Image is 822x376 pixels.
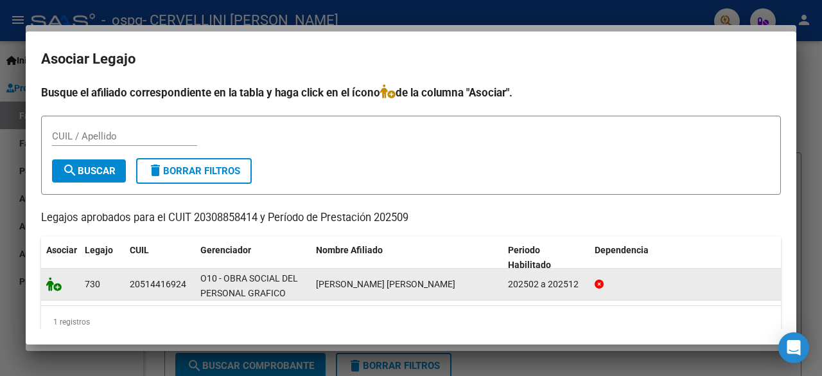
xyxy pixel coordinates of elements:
datatable-header-cell: CUIL [125,237,195,279]
span: O10 - OBRA SOCIAL DEL PERSONAL GRAFICO [200,273,298,298]
button: Buscar [52,159,126,183]
button: Borrar Filtros [136,158,252,184]
datatable-header-cell: Dependencia [590,237,782,279]
span: Legajo [85,245,113,255]
mat-icon: search [62,163,78,178]
div: 202502 a 202512 [508,277,584,292]
span: Gerenciador [200,245,251,255]
span: CUIL [130,245,149,255]
datatable-header-cell: Gerenciador [195,237,311,279]
datatable-header-cell: Asociar [41,237,80,279]
div: 20514416924 [130,277,186,292]
span: Nombre Afiliado [316,245,383,255]
p: Legajos aprobados para el CUIT 20308858414 y Período de Prestación 202509 [41,210,781,226]
div: 1 registros [41,306,781,338]
div: Open Intercom Messenger [778,332,809,363]
span: Buscar [62,165,116,177]
datatable-header-cell: Periodo Habilitado [503,237,590,279]
datatable-header-cell: Legajo [80,237,125,279]
span: GALARCE LEIVA LUCIO TAIEL [316,279,455,289]
span: Asociar [46,245,77,255]
datatable-header-cell: Nombre Afiliado [311,237,503,279]
mat-icon: delete [148,163,163,178]
span: Dependencia [595,245,649,255]
h2: Asociar Legajo [41,47,781,71]
span: Periodo Habilitado [508,245,551,270]
span: Borrar Filtros [148,165,240,177]
span: 730 [85,279,100,289]
h4: Busque el afiliado correspondiente en la tabla y haga click en el ícono de la columna "Asociar". [41,84,781,101]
